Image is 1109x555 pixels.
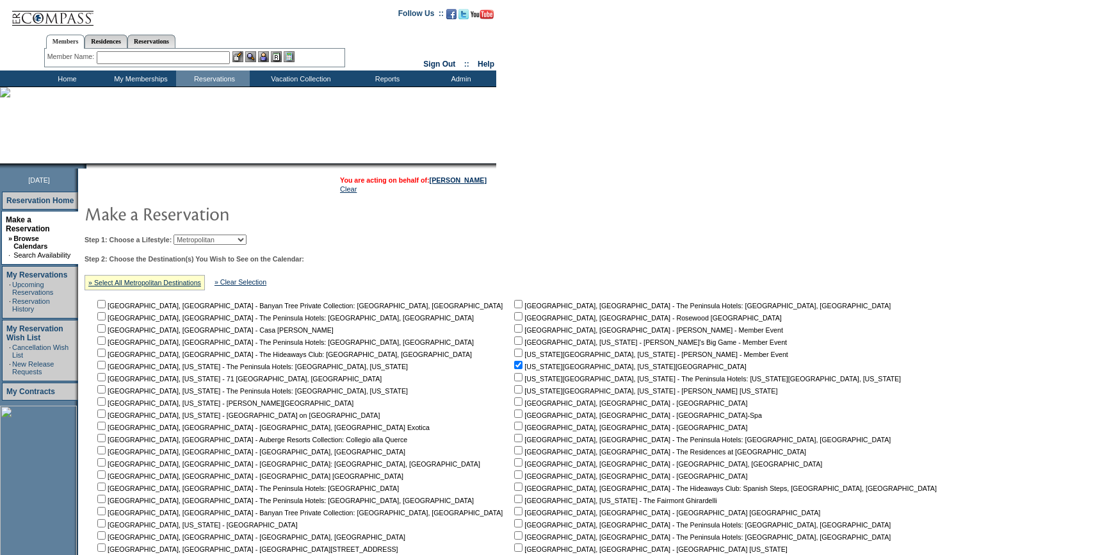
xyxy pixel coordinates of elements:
nobr: [GEOGRAPHIC_DATA], [US_STATE] - [PERSON_NAME]'s Big Game - Member Event [512,338,787,346]
nobr: [GEOGRAPHIC_DATA], [GEOGRAPHIC_DATA] - Banyan Tree Private Collection: [GEOGRAPHIC_DATA], [GEOGRA... [95,509,503,517]
nobr: [GEOGRAPHIC_DATA], [US_STATE] - The Peninsula Hotels: [GEOGRAPHIC_DATA], [US_STATE] [95,363,408,370]
a: New Release Requests [12,360,54,376]
img: b_edit.gif [232,51,243,62]
nobr: [GEOGRAPHIC_DATA], [GEOGRAPHIC_DATA] - Casa [PERSON_NAME] [95,326,334,334]
nobr: [GEOGRAPHIC_DATA], [GEOGRAPHIC_DATA] - Banyan Tree Private Collection: [GEOGRAPHIC_DATA], [GEOGRA... [95,302,503,310]
nobr: [GEOGRAPHIC_DATA], [GEOGRAPHIC_DATA] - The Peninsula Hotels: [GEOGRAPHIC_DATA], [GEOGRAPHIC_DATA] [95,338,474,346]
nobr: [GEOGRAPHIC_DATA], [GEOGRAPHIC_DATA] - The Peninsula Hotels: [GEOGRAPHIC_DATA], [GEOGRAPHIC_DATA] [512,436,891,443]
td: Follow Us :: [398,8,444,23]
nobr: [GEOGRAPHIC_DATA], [GEOGRAPHIC_DATA] - [GEOGRAPHIC_DATA], [GEOGRAPHIC_DATA] [95,533,405,541]
nobr: [GEOGRAPHIC_DATA], [US_STATE] - [GEOGRAPHIC_DATA] [95,521,298,529]
td: · [9,360,11,376]
td: Reservations [176,70,250,87]
a: Reservation History [12,297,50,313]
nobr: [GEOGRAPHIC_DATA], [GEOGRAPHIC_DATA] - [GEOGRAPHIC_DATA][STREET_ADDRESS] [95,545,398,553]
a: Sign Out [423,60,455,69]
nobr: [GEOGRAPHIC_DATA], [GEOGRAPHIC_DATA] - [GEOGRAPHIC_DATA] [512,399,747,407]
nobr: [GEOGRAPHIC_DATA], [GEOGRAPHIC_DATA] - [GEOGRAPHIC_DATA]: [GEOGRAPHIC_DATA], [GEOGRAPHIC_DATA] [95,460,480,468]
img: blank.gif [86,163,88,169]
nobr: [GEOGRAPHIC_DATA], [GEOGRAPHIC_DATA] - [GEOGRAPHIC_DATA] [US_STATE] [512,545,788,553]
a: My Reservations [6,270,67,279]
img: b_calculator.gif [284,51,295,62]
img: Become our fan on Facebook [446,9,457,19]
a: My Reservation Wish List [6,324,63,342]
div: Member Name: [47,51,97,62]
a: Residences [85,35,127,48]
a: Cancellation Wish List [12,344,69,359]
a: Browse Calendars [13,235,47,250]
nobr: [US_STATE][GEOGRAPHIC_DATA], [US_STATE] - [PERSON_NAME] [US_STATE] [512,387,777,395]
b: Step 1: Choose a Lifestyle: [85,236,172,244]
a: Subscribe to our YouTube Channel [471,13,494,21]
b: » [8,235,12,242]
nobr: [GEOGRAPHIC_DATA], [GEOGRAPHIC_DATA] - The Peninsula Hotels: [GEOGRAPHIC_DATA], [GEOGRAPHIC_DATA] [512,521,891,529]
td: Home [29,70,102,87]
td: · [9,344,11,359]
td: Admin [423,70,496,87]
nobr: [GEOGRAPHIC_DATA], [US_STATE] - The Peninsula Hotels: [GEOGRAPHIC_DATA], [US_STATE] [95,387,408,395]
a: Clear [340,185,357,193]
nobr: [GEOGRAPHIC_DATA], [US_STATE] - [GEOGRAPHIC_DATA] on [GEOGRAPHIC_DATA] [95,411,380,419]
nobr: [GEOGRAPHIC_DATA], [GEOGRAPHIC_DATA] - The Peninsula Hotels: [GEOGRAPHIC_DATA] [95,485,399,492]
nobr: [GEOGRAPHIC_DATA], [GEOGRAPHIC_DATA] - [PERSON_NAME] - Member Event [512,326,783,334]
nobr: [GEOGRAPHIC_DATA], [GEOGRAPHIC_DATA] - The Peninsula Hotels: [GEOGRAPHIC_DATA], [GEOGRAPHIC_DATA] [95,314,474,322]
td: Vacation Collection [250,70,349,87]
a: Follow us on Twitter [458,13,469,21]
td: · [8,251,12,259]
nobr: [GEOGRAPHIC_DATA], [GEOGRAPHIC_DATA] - [GEOGRAPHIC_DATA] [512,424,747,431]
a: Search Availability [13,251,70,259]
nobr: [GEOGRAPHIC_DATA], [GEOGRAPHIC_DATA] - The Peninsula Hotels: [GEOGRAPHIC_DATA], [GEOGRAPHIC_DATA] [95,497,474,504]
a: Become our fan on Facebook [446,13,457,21]
nobr: [US_STATE][GEOGRAPHIC_DATA], [US_STATE] - [PERSON_NAME] - Member Event [512,351,788,358]
nobr: [GEOGRAPHIC_DATA], [GEOGRAPHIC_DATA] - [GEOGRAPHIC_DATA], [GEOGRAPHIC_DATA] [95,448,405,456]
nobr: [GEOGRAPHIC_DATA], [GEOGRAPHIC_DATA] - Rosewood [GEOGRAPHIC_DATA] [512,314,781,322]
nobr: [GEOGRAPHIC_DATA], [GEOGRAPHIC_DATA] - The Hideaways Club: Spanish Steps, [GEOGRAPHIC_DATA], [GEO... [512,485,937,492]
img: Reservations [271,51,282,62]
nobr: [GEOGRAPHIC_DATA], [GEOGRAPHIC_DATA] - The Hideaways Club: [GEOGRAPHIC_DATA], [GEOGRAPHIC_DATA] [95,351,472,358]
a: Make a Reservation [6,215,50,233]
nobr: [GEOGRAPHIC_DATA], [GEOGRAPHIC_DATA] - The Peninsula Hotels: [GEOGRAPHIC_DATA], [GEOGRAPHIC_DATA] [512,302,891,310]
img: Follow us on Twitter [458,9,469,19]
b: Step 2: Choose the Destination(s) You Wish to See on the Calendar: [85,255,304,263]
span: :: [464,60,469,69]
a: Upcoming Reservations [12,281,53,296]
td: · [9,297,11,313]
nobr: [GEOGRAPHIC_DATA], [GEOGRAPHIC_DATA] - The Peninsula Hotels: [GEOGRAPHIC_DATA], [GEOGRAPHIC_DATA] [512,533,891,541]
a: Help [478,60,494,69]
nobr: [US_STATE][GEOGRAPHIC_DATA], [US_STATE] - The Peninsula Hotels: [US_STATE][GEOGRAPHIC_DATA], [US_... [512,375,901,383]
img: Impersonate [258,51,269,62]
nobr: [GEOGRAPHIC_DATA], [US_STATE] - 71 [GEOGRAPHIC_DATA], [GEOGRAPHIC_DATA] [95,375,382,383]
img: View [245,51,256,62]
img: promoShadowLeftCorner.gif [82,163,86,169]
nobr: [GEOGRAPHIC_DATA], [GEOGRAPHIC_DATA] - [GEOGRAPHIC_DATA] [GEOGRAPHIC_DATA] [95,472,403,480]
a: [PERSON_NAME] [430,176,487,184]
a: Members [46,35,85,49]
span: You are acting on behalf of: [340,176,487,184]
nobr: [GEOGRAPHIC_DATA], [GEOGRAPHIC_DATA] - Auberge Resorts Collection: Collegio alla Querce [95,436,407,443]
a: » Clear Selection [215,278,266,286]
img: pgTtlMakeReservation.gif [85,201,341,226]
td: · [9,281,11,296]
nobr: [GEOGRAPHIC_DATA], [GEOGRAPHIC_DATA] - [GEOGRAPHIC_DATA]-Spa [512,411,762,419]
nobr: [GEOGRAPHIC_DATA], [US_STATE] - The Fairmont Ghirardelli [512,497,716,504]
img: Subscribe to our YouTube Channel [471,10,494,19]
td: Reports [349,70,423,87]
nobr: [GEOGRAPHIC_DATA], [GEOGRAPHIC_DATA] - The Residences at [GEOGRAPHIC_DATA] [512,448,806,456]
nobr: [GEOGRAPHIC_DATA], [GEOGRAPHIC_DATA] - [GEOGRAPHIC_DATA] [GEOGRAPHIC_DATA] [512,509,820,517]
nobr: [US_STATE][GEOGRAPHIC_DATA], [US_STATE][GEOGRAPHIC_DATA] [512,363,747,370]
nobr: [GEOGRAPHIC_DATA], [GEOGRAPHIC_DATA] - [GEOGRAPHIC_DATA] [512,472,747,480]
a: Reservations [127,35,175,48]
a: My Contracts [6,387,55,396]
nobr: [GEOGRAPHIC_DATA], [US_STATE] - [PERSON_NAME][GEOGRAPHIC_DATA] [95,399,353,407]
a: » Select All Metropolitan Destinations [88,279,201,286]
nobr: [GEOGRAPHIC_DATA], [GEOGRAPHIC_DATA] - [GEOGRAPHIC_DATA], [GEOGRAPHIC_DATA] Exotica [95,424,430,431]
a: Reservation Home [6,196,74,205]
nobr: [GEOGRAPHIC_DATA], [GEOGRAPHIC_DATA] - [GEOGRAPHIC_DATA], [GEOGRAPHIC_DATA] [512,460,822,468]
span: [DATE] [28,176,50,184]
td: My Memberships [102,70,176,87]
